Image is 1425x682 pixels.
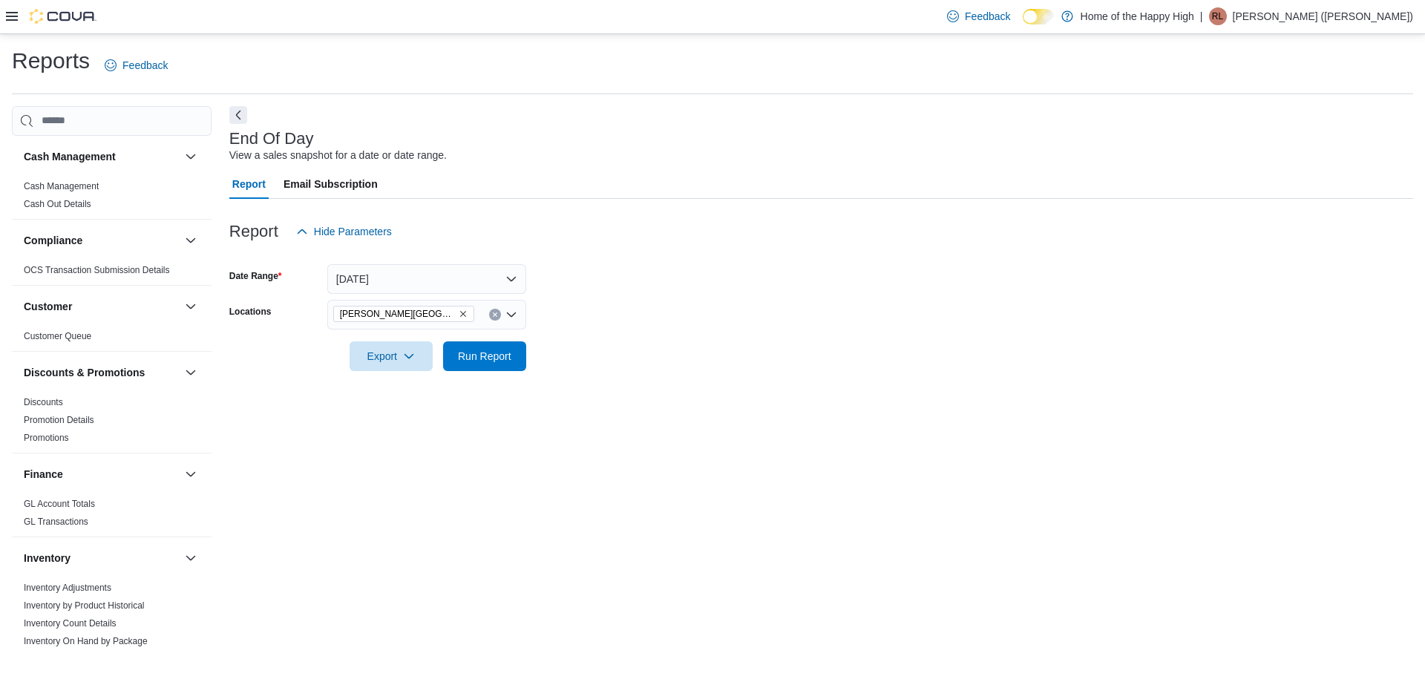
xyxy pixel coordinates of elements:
p: [PERSON_NAME] ([PERSON_NAME]) [1233,7,1414,25]
span: Export [358,341,424,371]
a: GL Account Totals [24,499,95,509]
span: GL Account Totals [24,498,95,510]
div: Compliance [12,261,212,285]
span: Promotion Details [24,414,94,426]
span: Email Subscription [284,169,378,199]
h3: Cash Management [24,149,116,164]
a: Discounts [24,397,63,407]
button: Finance [182,465,200,483]
a: Customer Queue [24,331,91,341]
a: GL Transactions [24,517,88,527]
button: Cash Management [24,149,179,164]
a: Feedback [941,1,1016,31]
a: Inventory Count Details [24,618,117,629]
button: Compliance [182,232,200,249]
h1: Reports [12,46,90,76]
span: Customer Queue [24,330,91,342]
h3: End Of Day [229,130,314,148]
button: Remove Estevan - Estevan Plaza - Fire & Flower from selection in this group [459,309,468,318]
span: Estevan - Estevan Plaza - Fire & Flower [333,306,474,322]
span: Hide Parameters [314,224,392,239]
h3: Discounts & Promotions [24,365,145,380]
h3: Finance [24,467,63,482]
button: Clear input [489,309,501,321]
span: Dark Mode [1023,24,1023,25]
button: Inventory [24,551,179,565]
a: Promotions [24,433,69,443]
span: Inventory On Hand by Package [24,635,148,647]
span: Discounts [24,396,63,408]
span: Run Report [458,349,511,364]
button: Open list of options [505,309,517,321]
a: OCS Transaction Submission Details [24,265,170,275]
input: Dark Mode [1023,9,1054,24]
h3: Inventory [24,551,71,565]
img: Cova [30,9,96,24]
button: [DATE] [327,264,526,294]
button: Discounts & Promotions [24,365,179,380]
label: Date Range [229,270,282,282]
span: RL [1212,7,1223,25]
span: GL Transactions [24,516,88,528]
button: Discounts & Promotions [182,364,200,381]
a: Inventory by Product Historical [24,600,145,611]
span: Feedback [122,58,168,73]
a: Cash Management [24,181,99,191]
div: Finance [12,495,212,537]
button: Customer [182,298,200,315]
button: Inventory [182,549,200,567]
button: Compliance [24,233,179,248]
span: Feedback [965,9,1010,24]
button: Run Report [443,341,526,371]
span: OCS Transaction Submission Details [24,264,170,276]
span: [PERSON_NAME][GEOGRAPHIC_DATA] - Fire & Flower [340,306,456,321]
span: Promotions [24,432,69,444]
button: Export [350,341,433,371]
div: Rebecca Lemesurier (Durette) [1209,7,1227,25]
div: Customer [12,327,212,351]
a: Feedback [99,50,174,80]
a: Inventory On Hand by Package [24,636,148,646]
div: Discounts & Promotions [12,393,212,453]
span: Cash Management [24,180,99,192]
button: Cash Management [182,148,200,165]
p: | [1200,7,1203,25]
span: Report [232,169,266,199]
h3: Customer [24,299,72,314]
a: Cash Out Details [24,199,91,209]
a: Inventory Adjustments [24,583,111,593]
button: Hide Parameters [290,217,398,246]
div: View a sales snapshot for a date or date range. [229,148,447,163]
button: Next [229,106,247,124]
p: Home of the Happy High [1081,7,1194,25]
span: Cash Out Details [24,198,91,210]
span: Inventory Adjustments [24,582,111,594]
a: Promotion Details [24,415,94,425]
div: Cash Management [12,177,212,219]
button: Finance [24,467,179,482]
h3: Report [229,223,278,240]
span: Inventory Count Details [24,617,117,629]
label: Locations [229,306,272,318]
h3: Compliance [24,233,82,248]
button: Customer [24,299,179,314]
